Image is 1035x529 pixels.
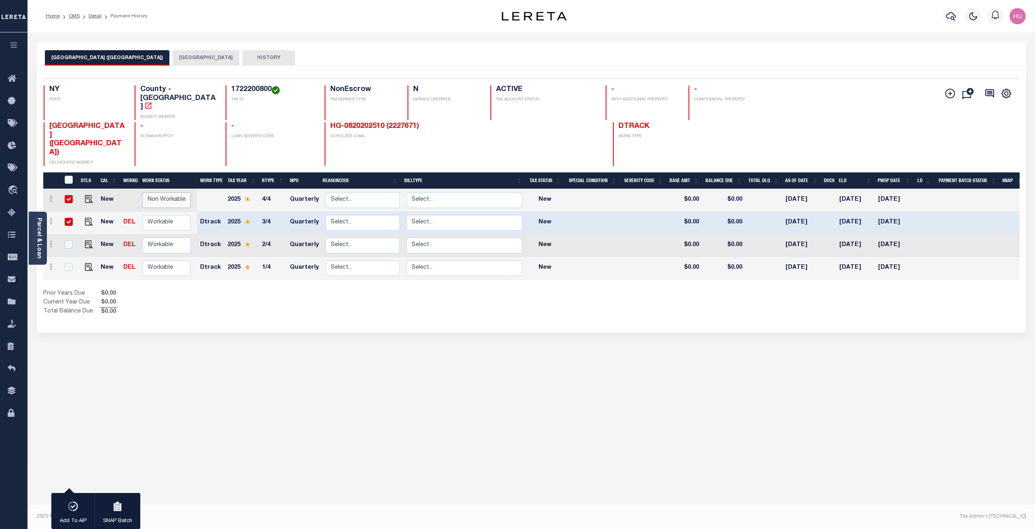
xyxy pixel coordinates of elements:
h4: County - [GEOGRAPHIC_DATA] [140,85,216,112]
th: Special Condition: activate to sort column ascending [564,172,620,189]
img: Star.svg [245,264,250,270]
td: New [526,212,565,234]
th: Tax Status: activate to sort column ascending [525,172,564,189]
p: IN BANKRUPTCY [140,134,216,140]
h4: NonEscrow [330,85,398,94]
td: New [526,189,565,212]
td: Quarterly [287,234,322,257]
td: [DATE] [836,234,875,257]
p: LOAN SEVERITY CODE [231,134,315,140]
p: WITH ADDITIONAL PROPERTY [611,97,679,103]
span: - [140,123,143,130]
th: SNAP: activate to sort column ascending [999,172,1025,189]
td: Dtrack [197,234,224,257]
td: [DATE] [782,212,821,234]
th: Severity Code: activate to sort column ascending [620,172,666,189]
th: DTLS [78,172,97,189]
td: New [97,234,120,257]
td: 2/4 [259,234,287,257]
td: 3/4 [259,212,287,234]
td: New [97,212,120,234]
th: BillType: activate to sort column ascending [401,172,525,189]
td: New [97,257,120,280]
a: DEL [123,265,135,270]
th: &nbsp;&nbsp;&nbsp;&nbsp;&nbsp;&nbsp;&nbsp;&nbsp;&nbsp;&nbsp; [43,172,60,189]
p: AGENCY WEBSITE [140,114,216,120]
th: PWOP Date: activate to sort column ascending [874,172,913,189]
td: Quarterly [287,257,322,280]
td: [DATE] [875,189,914,212]
td: $0.00 [702,189,746,212]
img: Star.svg [245,242,250,247]
td: New [526,234,565,257]
a: Home [46,14,60,19]
td: $0.00 [667,212,703,234]
span: - [231,123,234,130]
span: - [611,86,614,93]
td: $0.00 [667,189,703,212]
i: travel_explore [8,185,21,196]
h4: N [413,85,481,94]
th: WorkQ [120,172,139,189]
a: DEL [123,219,135,225]
p: WORK TYPE [619,134,694,140]
td: Prior Years Due [43,289,99,298]
button: HISTORY [243,50,295,66]
td: 2025 [224,257,259,280]
span: DTRACK [619,123,649,130]
td: Dtrack [197,257,224,280]
span: $0.00 [99,289,118,298]
th: Payment Batch Status: activate to sort column ascending [934,172,999,189]
th: Balance Due: activate to sort column ascending [702,172,746,189]
li: Payment History [101,13,148,20]
p: TAX ACCOUNT STATUS [496,97,596,103]
td: Quarterly [287,189,322,212]
th: Tax Year: activate to sort column ascending [224,172,259,189]
td: [DATE] [782,234,821,257]
th: ReasonCode: activate to sort column ascending [319,172,401,189]
th: ELD: activate to sort column ascending [836,172,874,189]
p: SERVICE OVERRIDE [413,97,481,103]
th: Docs [821,172,836,189]
td: [DATE] [782,257,821,280]
img: logo-dark.svg [502,12,566,21]
p: STATE [49,97,125,103]
button: [GEOGRAPHIC_DATA] ([GEOGRAPHIC_DATA]) [45,50,169,66]
img: svg+xml;base64,PHN2ZyB4bWxucz0iaHR0cDovL3d3dy53My5vcmcvMjAwMC9zdmciIHBvaW50ZXItZXZlbnRzPSJub25lIi... [1010,8,1026,24]
a: DEL [123,242,135,248]
td: $0.00 [702,234,746,257]
img: Star.svg [245,196,250,202]
th: Base Amt: activate to sort column ascending [666,172,702,189]
th: RType: activate to sort column ascending [259,172,287,189]
h4: ACTIVE [496,85,596,94]
td: Dtrack [197,212,224,234]
td: Quarterly [287,212,322,234]
th: CAL: activate to sort column ascending [97,172,120,189]
td: [DATE] [875,212,914,234]
a: Detail [89,14,101,19]
td: $0.00 [667,234,703,257]
p: TAX ID [231,97,315,103]
th: Work Type [197,172,224,189]
td: [DATE] [875,234,914,257]
td: New [97,189,120,212]
td: [DATE] [836,189,875,212]
th: LD: activate to sort column ascending [913,172,934,189]
p: TAX SERVICE TYPE [330,97,398,103]
span: $0.00 [99,298,118,307]
th: MPO [287,172,319,189]
th: As of Date: activate to sort column ascending [782,172,821,189]
td: 2025 [224,234,259,257]
p: DUPLICATE LOAN [330,134,488,140]
td: $0.00 [667,257,703,280]
td: $0.00 [702,257,746,280]
h4: NY [49,85,125,94]
th: Work Status [139,172,197,189]
td: Current Year Due [43,298,99,307]
td: [DATE] [836,257,875,280]
a: Parcel & Loan [36,218,42,259]
td: $0.00 [702,212,746,234]
a: OMS [69,14,80,19]
td: New [526,257,565,280]
button: [GEOGRAPHIC_DATA] [173,50,239,66]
